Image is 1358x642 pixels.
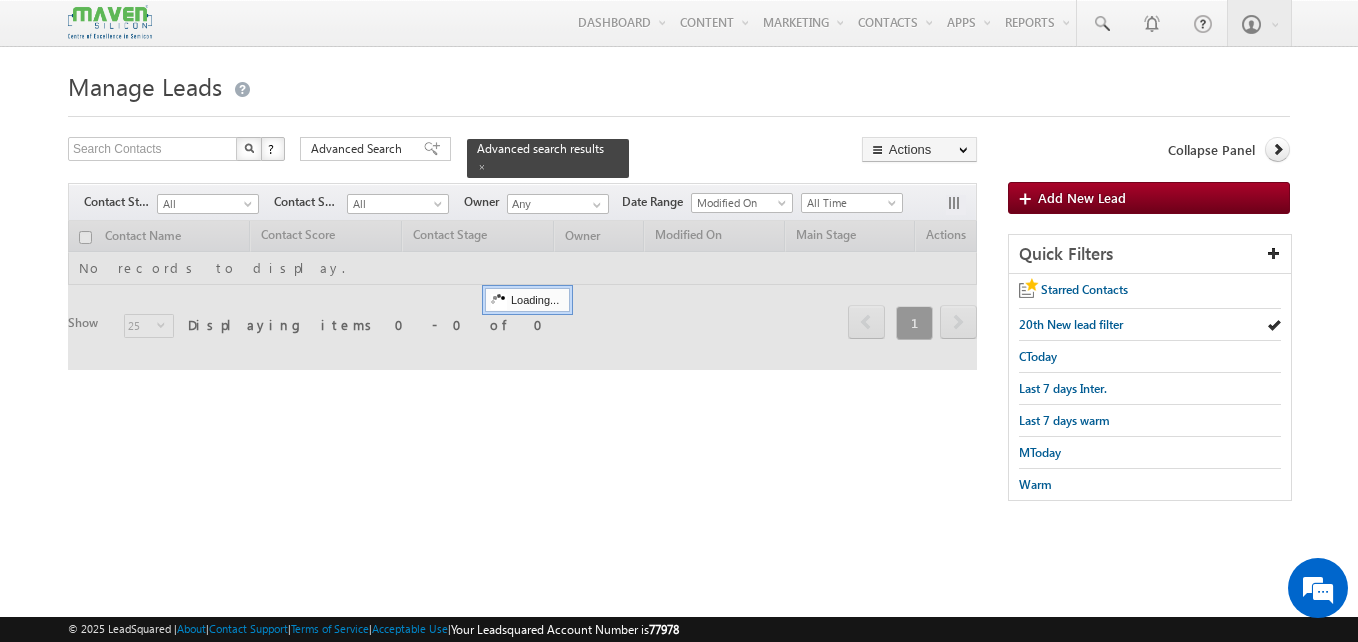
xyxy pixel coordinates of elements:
a: All [157,194,259,214]
span: Date Range [622,193,691,211]
span: Your Leadsquared Account Number is [451,622,679,637]
span: Starred Contacts [1041,282,1128,297]
button: Actions [862,137,977,162]
span: Last 7 days warm [1019,413,1110,428]
span: All Time [802,194,897,212]
span: All [158,195,253,213]
div: Loading... [485,288,570,312]
img: Search [244,143,254,153]
span: 20th New lead filter [1019,317,1123,332]
span: Collapse Panel [1168,141,1255,159]
span: Contact Source [274,193,347,211]
span: Modified On [692,194,787,212]
span: Add New Lead [1038,189,1126,206]
span: ? [268,140,277,157]
a: Modified On [691,193,793,213]
span: CToday [1019,349,1057,364]
a: All Time [801,193,903,213]
span: All [348,195,443,213]
a: About [177,622,206,635]
span: 77978 [649,622,679,637]
img: Custom Logo [68,5,152,40]
span: © 2025 LeadSquared | | | | | [68,620,679,639]
span: Advanced search results [477,141,604,156]
a: Terms of Service [291,622,369,635]
button: ? [261,137,285,161]
span: Advanced Search [311,140,408,158]
div: Quick Filters [1009,235,1291,274]
span: Owner [464,193,507,211]
a: Acceptable Use [372,622,448,635]
span: Last 7 days Inter. [1019,381,1107,396]
input: Type to Search [507,194,609,214]
a: All [347,194,449,214]
span: Warm [1019,477,1052,492]
a: Show All Items [582,195,607,215]
span: MToday [1019,445,1061,460]
span: Contact Stage [84,193,157,211]
a: Contact Support [209,622,288,635]
span: Manage Leads [68,70,222,102]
